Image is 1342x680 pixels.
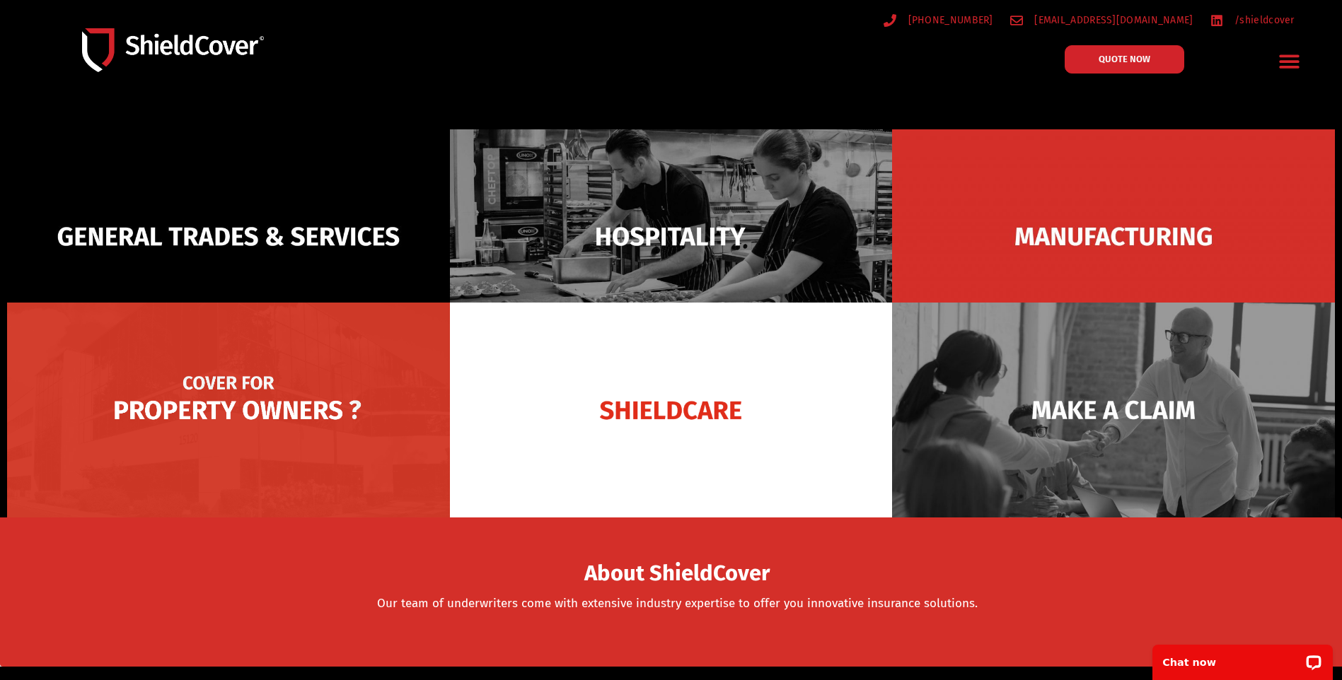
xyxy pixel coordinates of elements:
[1231,11,1295,29] span: /shieldcover
[905,11,993,29] span: [PHONE_NUMBER]
[1210,11,1295,29] a: /shieldcover
[584,565,770,582] span: About ShieldCover
[1031,11,1193,29] span: [EMAIL_ADDRESS][DOMAIN_NAME]
[82,28,264,73] img: Shield-Cover-Underwriting-Australia-logo-full
[1099,54,1150,64] span: QUOTE NOW
[1143,635,1342,680] iframe: LiveChat chat widget
[1273,45,1306,78] div: Menu Toggle
[1065,45,1184,74] a: QUOTE NOW
[884,11,993,29] a: [PHONE_NUMBER]
[1010,11,1193,29] a: [EMAIL_ADDRESS][DOMAIN_NAME]
[377,596,978,611] a: Our team of underwriters come with extensive industry expertise to offer you innovative insurance...
[584,569,770,583] a: About ShieldCover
